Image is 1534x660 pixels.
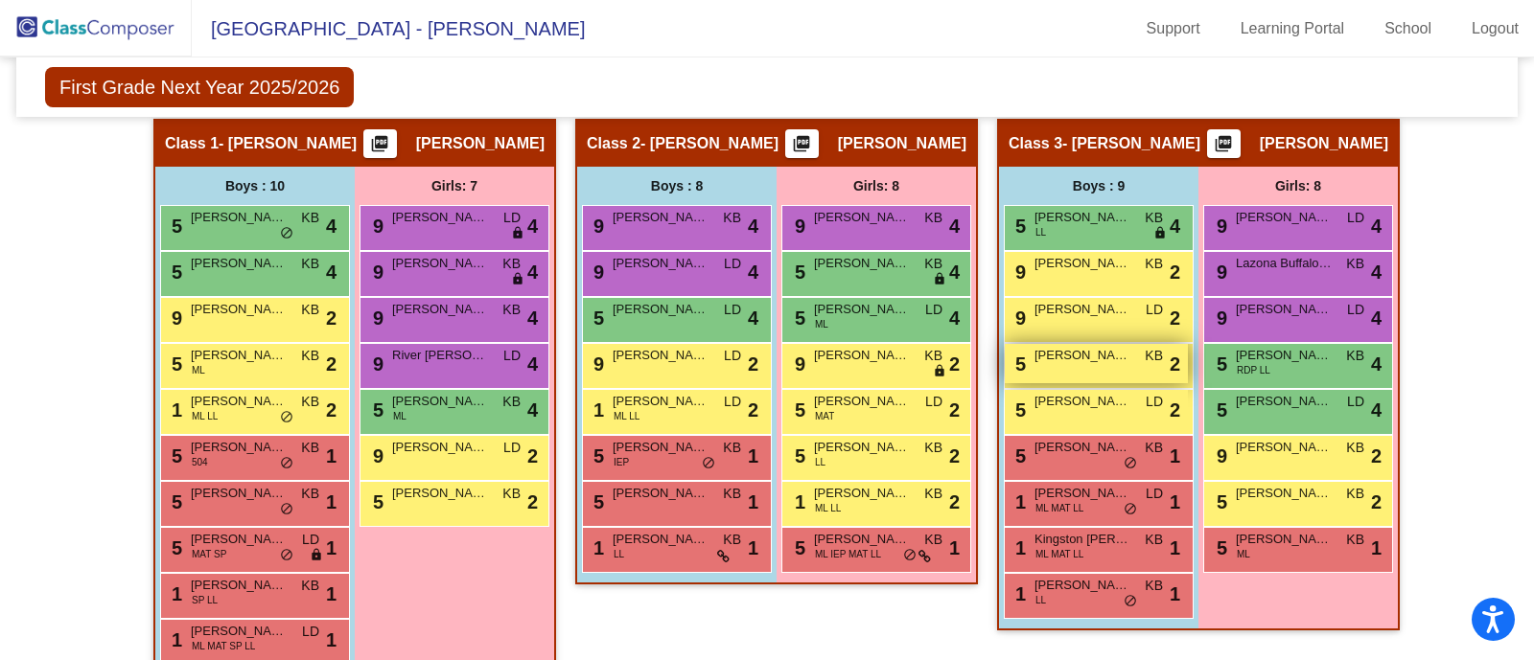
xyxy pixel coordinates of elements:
[724,392,741,412] span: LD
[302,622,319,642] span: LD
[1346,530,1364,550] span: KB
[1212,399,1227,421] span: 5
[814,208,910,227] span: [PERSON_NAME]
[1236,208,1332,227] span: [PERSON_NAME]
[1456,13,1534,44] a: Logout
[1347,300,1364,320] span: LD
[1153,226,1167,241] span: lock
[1062,134,1200,153] span: - [PERSON_NAME]
[924,484,942,504] span: KB
[1346,346,1364,366] span: KB
[1170,580,1180,608] span: 1
[1170,258,1180,286] span: 2
[503,208,521,228] span: LD
[949,442,960,470] span: 2
[814,392,910,411] span: [PERSON_NAME]
[589,353,604,375] span: 9
[640,134,779,153] span: - [PERSON_NAME]
[1170,488,1180,516] span: 1
[949,258,960,286] span: 4
[1034,300,1130,319] span: [PERSON_NAME]
[1170,350,1180,378] span: 2
[1347,208,1364,228] span: LD
[1346,254,1364,274] span: KB
[1145,254,1163,274] span: KB
[903,548,917,563] span: do_not_disturb_alt
[924,254,942,274] span: KB
[1170,442,1180,470] span: 1
[790,134,813,161] mat-icon: picture_as_pdf
[1035,501,1083,515] span: ML MAT LL
[392,208,488,227] span: [PERSON_NAME]
[785,129,819,158] button: Print Students Details
[724,254,741,274] span: LD
[527,212,538,240] span: 4
[949,212,960,240] span: 4
[1146,300,1163,320] span: LD
[191,392,287,411] span: [PERSON_NAME]
[167,353,182,375] span: 5
[748,258,758,286] span: 4
[1236,530,1332,549] span: [PERSON_NAME]
[815,547,881,561] span: ML IEP MAT LL
[368,399,383,421] span: 5
[790,353,805,375] span: 9
[589,216,604,237] span: 9
[748,304,758,332] span: 4
[1371,488,1382,516] span: 2
[527,488,538,516] span: 2
[1237,547,1250,561] span: ML
[191,254,287,273] span: [PERSON_NAME]
[1371,396,1382,424] span: 4
[748,488,758,516] span: 1
[1124,502,1137,517] span: do_not_disturb_alt
[589,491,604,512] span: 5
[392,438,488,457] span: [PERSON_NAME]
[1371,534,1382,562] span: 1
[1011,399,1026,421] span: 5
[167,629,182,650] span: 1
[1146,484,1163,504] span: LD
[368,353,383,375] span: 9
[503,438,521,458] span: LD
[502,484,521,504] span: KB
[1011,491,1026,512] span: 1
[1011,353,1026,375] span: 5
[1009,134,1062,153] span: Class 3
[924,346,942,366] span: KB
[192,409,218,423] span: ML LL
[1371,258,1382,286] span: 4
[301,438,319,458] span: KB
[301,300,319,320] span: KB
[1170,212,1180,240] span: 4
[392,254,488,273] span: [PERSON_NAME]
[167,307,182,329] span: 9
[814,530,910,549] span: [PERSON_NAME]
[502,392,521,412] span: KB
[1207,129,1241,158] button: Print Students Details
[392,346,488,365] span: River [PERSON_NAME]
[614,547,624,561] span: LL
[192,593,218,607] span: SP LL
[1371,212,1382,240] span: 4
[1260,134,1388,153] span: [PERSON_NAME]
[1145,576,1163,596] span: KB
[326,304,337,332] span: 2
[1011,583,1026,604] span: 1
[416,134,545,153] span: [PERSON_NAME]
[723,208,741,228] span: KB
[723,438,741,458] span: KB
[191,346,287,365] span: [PERSON_NAME]
[748,212,758,240] span: 4
[587,134,640,153] span: Class 2
[815,317,828,331] span: ML
[1236,392,1332,411] span: [PERSON_NAME]
[280,456,293,471] span: do_not_disturb_alt
[191,530,287,549] span: [PERSON_NAME] ([PERSON_NAME]) [PERSON_NAME]
[280,502,293,517] span: do_not_disturb_alt
[368,134,391,161] mat-icon: picture_as_pdf
[723,484,741,504] span: KB
[1346,438,1364,458] span: KB
[368,307,383,329] span: 9
[589,262,604,283] span: 9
